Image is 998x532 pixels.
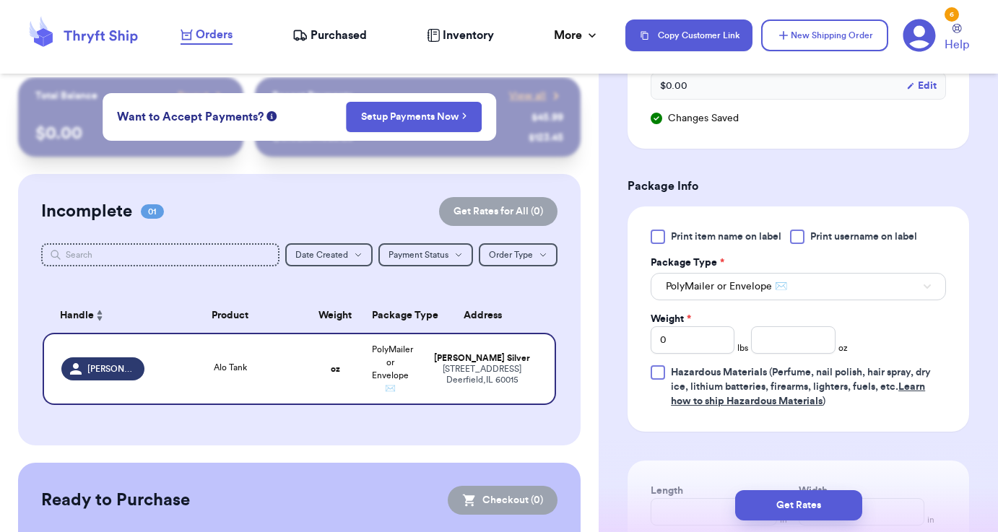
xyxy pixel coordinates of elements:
[479,243,557,266] button: Order Type
[509,89,546,103] span: View all
[41,243,279,266] input: Search
[660,79,687,93] span: $ 0.00
[531,110,563,125] div: $ 45.99
[41,200,132,223] h2: Incomplete
[178,89,209,103] span: Payout
[272,89,352,103] p: Recent Payments
[651,312,691,326] label: Weight
[178,89,226,103] a: Payout
[671,367,931,406] span: (Perfume, nail polish, hair spray, dry ice, lithium batteries, firearms, lighters, fuels, etc. )
[529,131,563,145] div: $ 123.45
[308,298,363,333] th: Weight
[311,27,367,44] span: Purchased
[285,243,373,266] button: Date Created
[346,102,482,132] button: Setup Payments Now
[117,108,264,126] span: Want to Accept Payments?
[651,273,946,300] button: PolyMailer or Envelope ✉️
[35,122,226,145] p: $ 0.00
[427,364,537,385] div: [STREET_ADDRESS] Deerfield , IL 60015
[448,486,557,515] button: Checkout (0)
[181,26,233,45] a: Orders
[945,7,959,22] div: 6
[838,342,848,354] span: oz
[35,89,97,103] p: Total Balance
[418,298,556,333] th: Address
[554,27,599,44] div: More
[427,353,537,364] div: [PERSON_NAME] Silver
[361,110,467,124] a: Setup Payments Now
[489,250,533,259] span: Order Type
[60,308,94,323] span: Handle
[671,230,781,244] span: Print item name on label
[651,256,724,270] label: Package Type
[906,79,937,93] button: Edit
[903,19,936,52] a: 6
[378,243,473,266] button: Payment Status
[509,89,563,103] a: View all
[196,26,233,43] span: Orders
[666,279,787,294] span: PolyMailer or Envelope ✉️
[443,27,494,44] span: Inventory
[945,24,969,53] a: Help
[668,111,739,126] span: Changes Saved
[628,178,969,195] h3: Package Info
[331,365,340,373] strong: oz
[427,27,494,44] a: Inventory
[153,298,308,333] th: Product
[295,250,348,259] span: Date Created
[625,19,752,51] button: Copy Customer Link
[87,363,136,375] span: [PERSON_NAME].silver6
[761,19,888,51] button: New Shipping Order
[94,307,105,324] button: Sort ascending
[389,250,448,259] span: Payment Status
[810,230,917,244] span: Print username on label
[735,490,862,520] button: Get Rates
[737,342,748,354] span: lbs
[671,367,767,378] span: Hazardous Materials
[439,197,557,226] button: Get Rates for All (0)
[945,36,969,53] span: Help
[363,298,418,333] th: Package Type
[41,489,190,512] h2: Ready to Purchase
[214,363,247,372] span: Alo Tank
[372,345,413,393] span: PolyMailer or Envelope ✉️
[141,204,164,219] span: 01
[292,27,367,44] a: Purchased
